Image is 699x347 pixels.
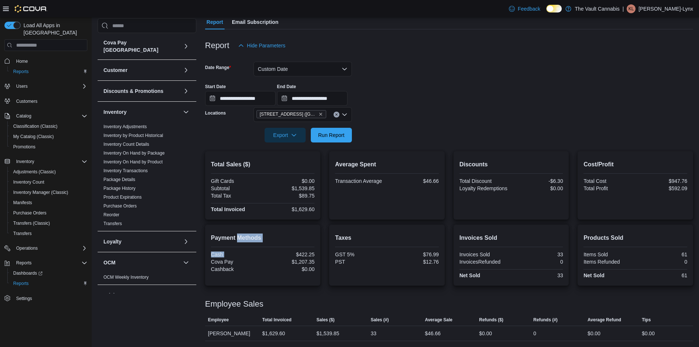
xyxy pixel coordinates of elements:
span: KL [629,4,634,13]
span: Reports [10,279,87,288]
span: Adjustments (Classic) [13,169,56,175]
span: Inventory Manager (Classic) [13,189,68,195]
div: Cova Pay [211,259,261,265]
h3: Loyalty [103,238,121,245]
span: Email Subscription [232,15,278,29]
div: Total Cost [583,178,634,184]
span: Inventory [13,157,87,166]
a: Inventory On Hand by Product [103,159,163,165]
span: Operations [13,244,87,253]
p: [PERSON_NAME]-Lynx [638,4,693,13]
button: Inventory [103,108,180,116]
button: Home [1,55,90,66]
div: $0.00 [513,185,563,191]
h3: Report [205,41,229,50]
a: Package Details [103,177,135,182]
h2: Products Sold [583,234,687,242]
p: The Vault Cannabis [575,4,620,13]
div: $12.76 [389,259,439,265]
a: Settings [13,294,35,303]
label: Locations [205,110,226,116]
span: Transfers (Classic) [13,220,50,226]
span: Promotions [10,142,87,151]
span: Inventory Transactions [103,168,148,174]
img: Cova [15,5,47,12]
div: $1,539.85 [316,329,339,338]
span: Home [16,58,28,64]
span: Inventory Manager (Classic) [10,188,87,197]
div: InvoicesRefunded [459,259,510,265]
a: Product Expirations [103,195,142,200]
span: Inventory Count Details [103,141,149,147]
div: Total Discount [459,178,510,184]
button: OCM [182,258,190,267]
button: Open list of options [342,112,347,118]
span: Refunds (#) [534,317,558,323]
a: OCM Weekly Inventory [103,275,149,280]
a: Inventory by Product Historical [103,133,163,138]
div: [PERSON_NAME] [205,326,259,341]
div: Inventory [98,122,196,231]
div: $947.76 [637,178,687,184]
span: Reports [13,281,29,286]
button: Customers [1,96,90,106]
h3: Customer [103,66,127,74]
button: Pricing [182,291,190,300]
input: Press the down key to open a popover containing a calendar. [205,91,276,106]
button: Inventory Count [7,177,90,187]
button: Loyalty [103,238,180,245]
div: $422.25 [264,252,314,257]
span: Adjustments (Classic) [10,167,87,176]
div: Items Sold [583,252,634,257]
input: Dark Mode [546,5,562,12]
span: Classification (Classic) [13,123,58,129]
button: Reports [13,259,34,267]
a: Reports [10,67,32,76]
h3: Employee Sales [205,300,263,308]
span: Reports [13,69,29,75]
span: Inventory [16,159,34,165]
span: Purchase Orders [13,210,47,216]
strong: Net Sold [459,272,480,278]
span: Total Invoiced [262,317,292,323]
div: Invoices Sold [459,252,510,257]
button: Settings [1,293,90,304]
h3: OCM [103,259,116,266]
span: Refunds ($) [479,317,503,323]
a: Transfers [103,221,122,226]
span: Inventory Count [13,179,44,185]
button: Customer [103,66,180,74]
nav: Complex example [4,53,87,323]
button: Reports [7,66,90,77]
button: Operations [1,243,90,253]
button: My Catalog (Classic) [7,131,90,142]
div: Transaction Average [335,178,385,184]
a: Inventory Manager (Classic) [10,188,71,197]
button: Catalog [13,112,34,120]
span: Promotions [13,144,36,150]
label: Start Date [205,84,226,90]
span: Transfers [10,229,87,238]
button: Inventory Manager (Classic) [7,187,90,198]
h3: Pricing [103,292,121,299]
a: Transfers [10,229,34,238]
span: Average Refund [587,317,621,323]
span: Hide Parameters [247,42,285,49]
div: $46.66 [425,329,441,338]
button: Discounts & Promotions [103,87,180,95]
button: Cova Pay [GEOGRAPHIC_DATA] [182,42,190,51]
span: Customers [16,98,37,104]
h2: Total Sales ($) [211,160,315,169]
span: [STREET_ADDRESS] ([GEOGRAPHIC_DATA]) [260,111,317,118]
span: Dashboards [13,270,43,276]
button: Adjustments (Classic) [7,167,90,177]
button: Hide Parameters [235,38,288,53]
div: $0.00 [479,329,492,338]
a: Inventory Count Details [103,142,149,147]
span: Reports [10,67,87,76]
span: Report [207,15,223,29]
button: Loyalty [182,237,190,246]
div: $0.00 [642,329,655,338]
